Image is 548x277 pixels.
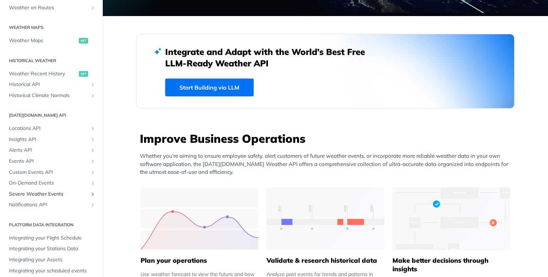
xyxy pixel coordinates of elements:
[9,245,96,252] span: Integrating your Stations Data
[79,71,88,77] span: get
[5,35,97,46] a: Weather Mapsget
[90,170,96,175] button: Show subpages for Custom Events API
[165,79,254,96] a: Start Building via LLM
[5,134,97,145] a: Insights APIShow subpages for Insights API
[5,145,97,156] a: Alerts APIShow subpages for Alerts API
[5,57,97,64] h2: Historical Weather
[5,233,97,243] a: Integrating your Flight Schedule
[9,37,77,44] span: Weather Maps
[5,90,97,101] a: Historical Climate NormalsShow subpages for Historical Climate Normals
[5,79,97,90] a: Historical APIShow subpages for Historical API
[141,187,258,250] img: 39565e8-group-4962x.svg
[267,187,384,250] img: 13d7ca0-group-496-2.svg
[5,167,97,178] a: Custom Events APIShow subpages for Custom Events API
[79,38,88,44] span: get
[9,125,88,132] span: Locations API
[5,112,97,119] h2: [DATE][DOMAIN_NAME] API
[90,147,96,153] button: Show subpages for Alerts API
[5,123,97,134] a: Locations APIShow subpages for Locations API
[9,147,88,154] span: Alerts API
[9,267,96,275] span: Integrating your scheduled events
[5,2,97,13] a: Weather on RoutesShow subpages for Weather on Routes
[5,255,97,265] a: Integrating your Assets
[5,189,97,200] a: Severe Weather EventsShow subpages for Severe Weather Events
[90,137,96,142] button: Show subpages for Insights API
[9,70,77,77] span: Weather Recent History
[90,158,96,164] button: Show subpages for Events API
[90,126,96,131] button: Show subpages for Locations API
[392,256,510,273] h5: Make better decisions through insights
[9,191,88,198] span: Severe Weather Events
[141,256,258,265] h5: Plan your operations
[90,5,96,11] button: Show subpages for Weather on Routes
[9,201,88,208] span: Notifications API
[9,81,88,88] span: Historical API
[5,200,97,210] a: Notifications APIShow subpages for Notifications API
[90,191,96,197] button: Show subpages for Severe Weather Events
[9,256,96,263] span: Integrating your Assets
[9,158,88,165] span: Events API
[90,180,96,186] button: Show subpages for On-Demand Events
[165,46,376,69] h2: Integrate and Adapt with the World’s Best Free LLM-Ready Weather API
[9,169,88,176] span: Custom Events API
[5,222,97,228] h2: Platform DATA integration
[9,136,88,143] span: Insights API
[5,69,97,79] a: Weather Recent Historyget
[5,243,97,254] a: Integrating your Stations Data
[90,82,96,87] button: Show subpages for Historical API
[9,180,88,187] span: On-Demand Events
[5,266,97,276] a: Integrating your scheduled events
[140,131,514,146] h3: Improve Business Operations
[9,92,88,99] span: Historical Climate Normals
[5,24,97,31] h2: Weather Maps
[5,156,97,167] a: Events APIShow subpages for Events API
[90,93,96,99] button: Show subpages for Historical Climate Normals
[5,178,97,188] a: On-Demand EventsShow subpages for On-Demand Events
[90,202,96,208] button: Show subpages for Notifications API
[140,152,514,176] p: Whether you’re aiming to ensure employee safety, alert customers of future weather events, or inc...
[267,256,384,265] h5: Validate & research historical data
[9,235,96,242] span: Integrating your Flight Schedule
[9,4,88,11] span: Weather on Routes
[392,187,510,250] img: a22d113-group-496-32x.svg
